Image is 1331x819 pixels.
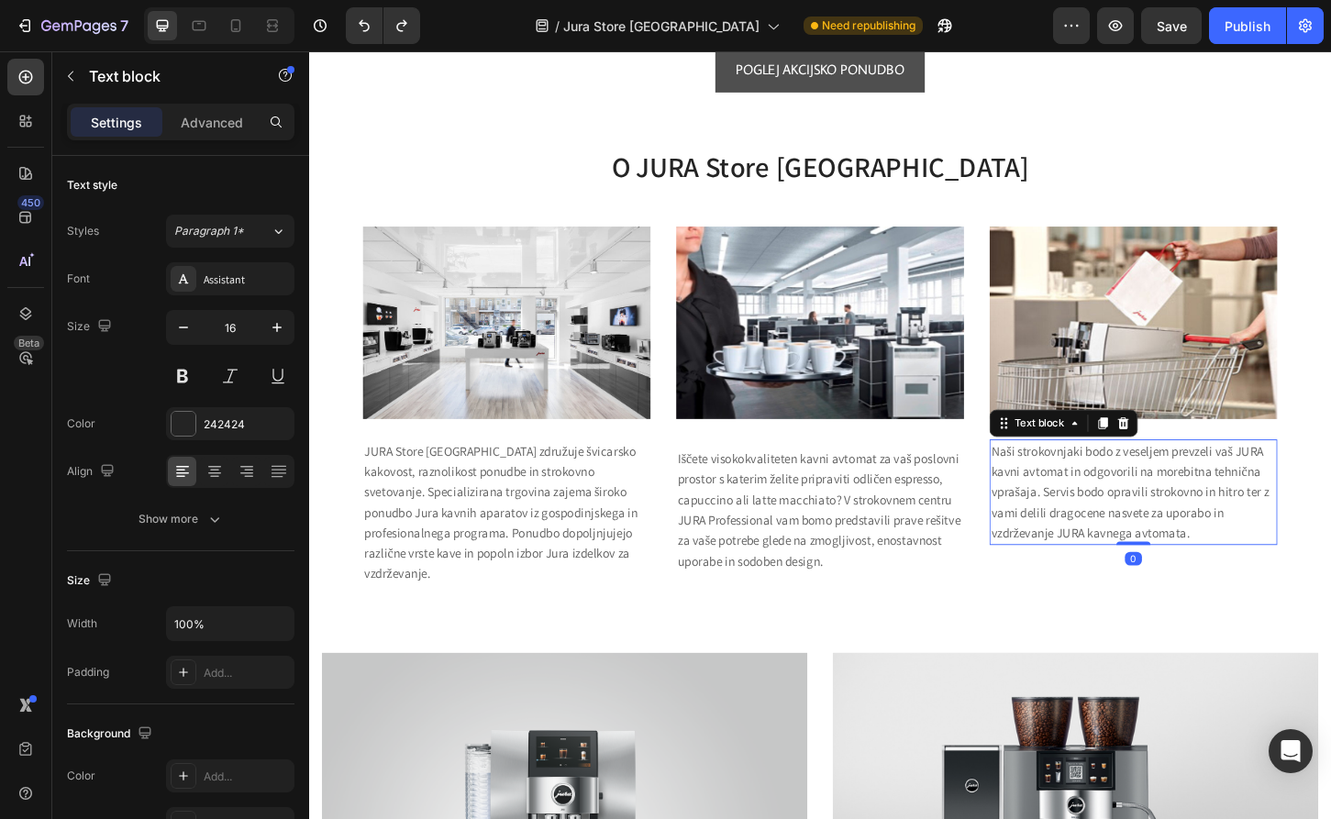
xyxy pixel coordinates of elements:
div: Size [67,569,116,593]
button: Save [1141,7,1202,44]
div: Open Intercom Messenger [1269,729,1313,773]
span: Naši strokovnjaki bodo z veseljem prevzeli vaš JURA kavni avtomat in odgovorili na morebitna tehn... [735,422,1034,527]
div: Beta [14,336,44,350]
p: Text block [89,65,245,87]
div: Add... [204,665,290,681]
div: Text style [67,177,117,194]
p: POGLEJ AKCIJSKO PONUDBO [460,6,641,33]
button: 7 [7,7,137,44]
span: Need republishing [822,17,915,34]
iframe: Design area [309,51,1331,819]
button: Publish [1209,7,1286,44]
img: Alt Image [58,189,368,395]
span: / [555,17,560,36]
span: Iščete visokokvaliteten kavni avtomat za vaš poslovni prostor s katerim želite pripraviti odličen... [397,430,702,558]
div: 242424 [204,416,290,433]
div: Rich Text Editor. Editing area: main [733,418,1043,532]
h2: O JURA Store [GEOGRAPHIC_DATA] [14,103,1087,146]
div: Assistant [204,271,290,288]
span: JURA Store [GEOGRAPHIC_DATA] združuje švicarsko kakovost, raznolikost ponudbe in strokovno svetov... [60,422,354,571]
input: Auto [167,607,294,640]
img: Alt Image [395,189,705,395]
button: Show more [67,503,294,536]
div: Text block [756,393,817,409]
div: Styles [67,223,99,239]
div: Background [67,722,156,747]
span: Jura Store [GEOGRAPHIC_DATA] [563,17,760,36]
div: 450 [17,195,44,210]
span: Paragraph 1* [174,223,244,239]
div: 0 [879,539,897,554]
p: Settings [91,113,142,132]
div: Show more [139,510,224,528]
span: Save [1157,18,1187,34]
img: Alt Image [733,189,1043,395]
div: Publish [1225,17,1270,36]
button: Paragraph 1* [166,215,294,248]
div: Font [67,271,90,287]
p: Advanced [181,113,243,132]
div: Add... [204,769,290,785]
div: Width [67,615,97,632]
p: 7 [120,15,128,37]
div: Padding [67,664,109,681]
div: Color [67,415,95,432]
div: Size [67,315,116,339]
div: Undo/Redo [346,7,420,44]
div: Color [67,768,95,784]
div: Align [67,459,118,484]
